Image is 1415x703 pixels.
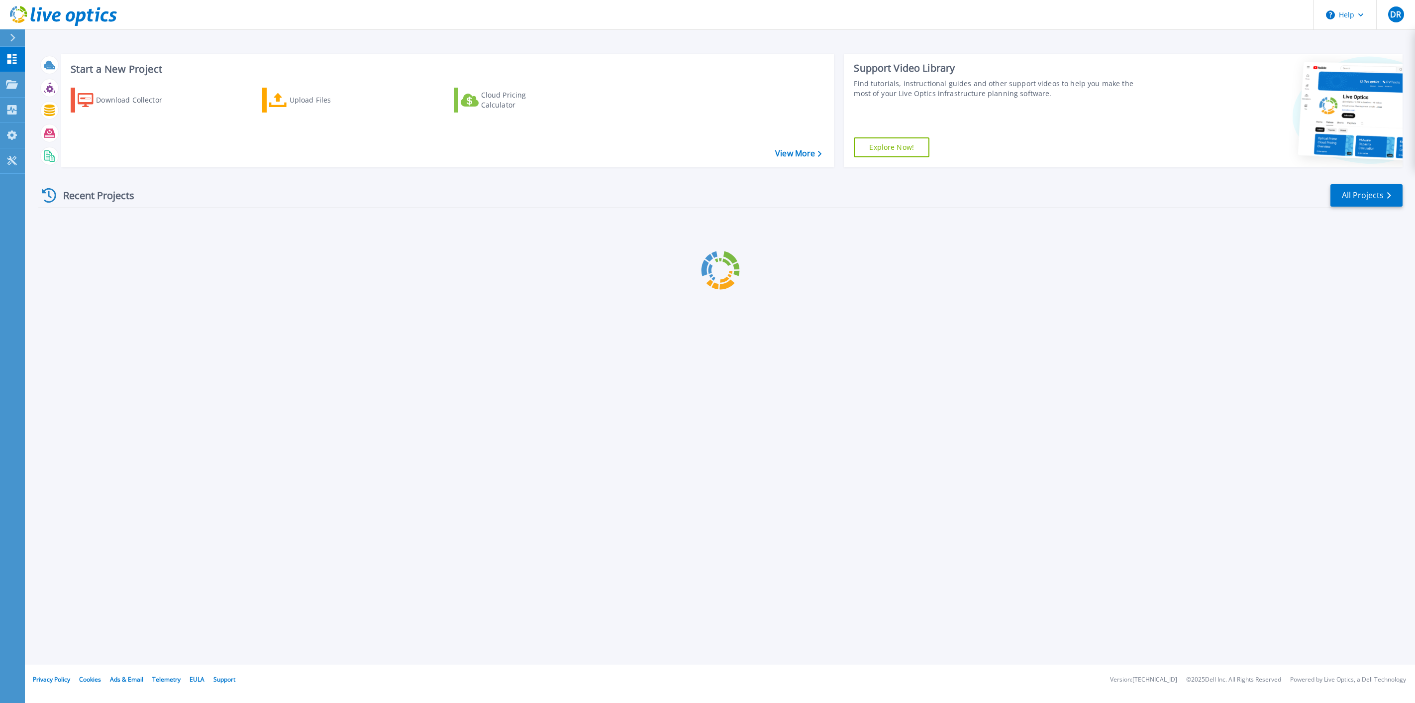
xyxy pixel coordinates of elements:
[190,675,204,684] a: EULA
[110,675,143,684] a: Ads & Email
[481,90,561,110] div: Cloud Pricing Calculator
[1390,10,1401,18] span: DR
[775,149,821,158] a: View More
[79,675,101,684] a: Cookies
[213,675,235,684] a: Support
[1110,677,1177,683] li: Version: [TECHNICAL_ID]
[1330,184,1403,207] a: All Projects
[71,64,821,75] h3: Start a New Project
[854,62,1144,75] div: Support Video Library
[854,79,1144,99] div: Find tutorials, instructional guides and other support videos to help you make the most of your L...
[96,90,176,110] div: Download Collector
[262,88,373,113] a: Upload Files
[1290,677,1406,683] li: Powered by Live Optics, a Dell Technology
[854,137,929,157] a: Explore Now!
[33,675,70,684] a: Privacy Policy
[454,88,565,113] a: Cloud Pricing Calculator
[71,88,182,113] a: Download Collector
[152,675,181,684] a: Telemetry
[38,183,148,208] div: Recent Projects
[1186,677,1281,683] li: © 2025 Dell Inc. All Rights Reserved
[290,90,369,110] div: Upload Files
